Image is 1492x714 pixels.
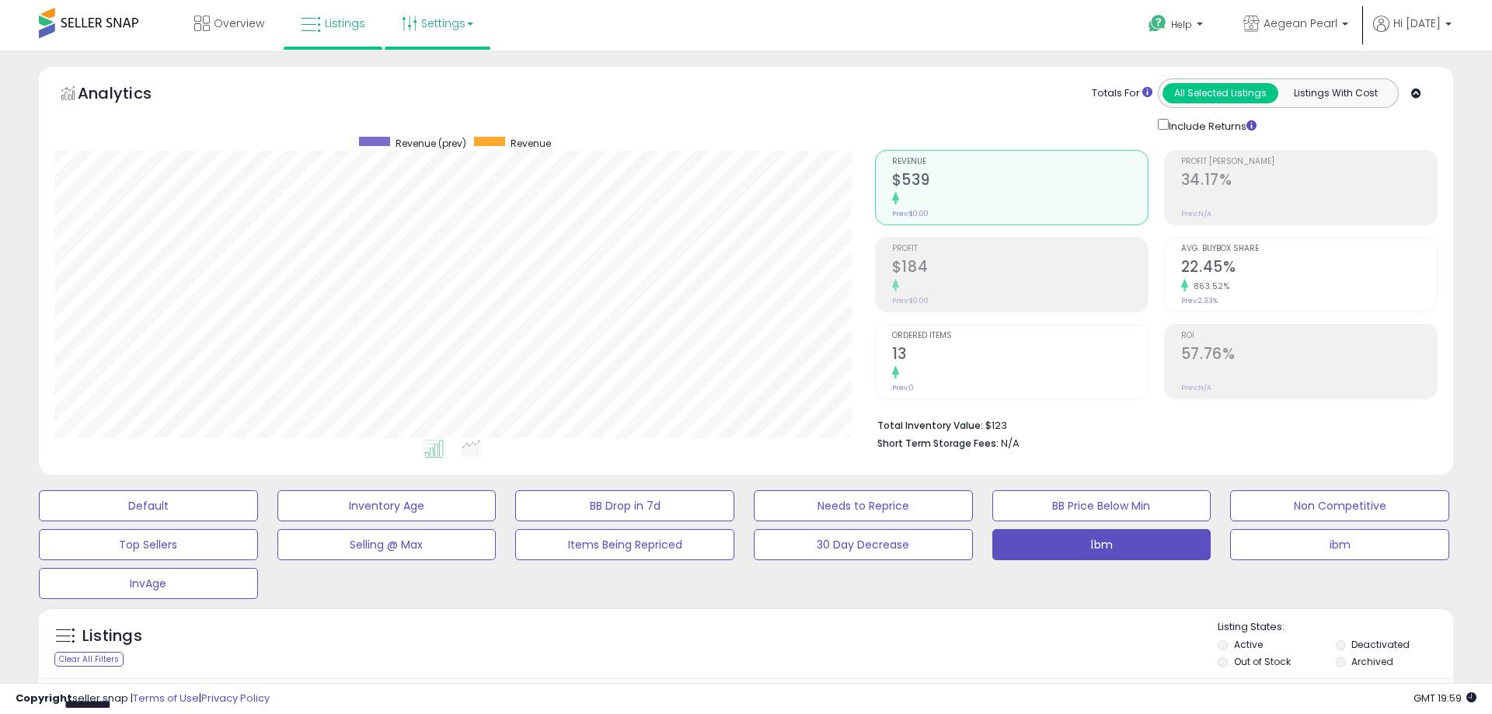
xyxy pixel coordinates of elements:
span: Hi [DATE] [1393,16,1441,31]
span: Profit [892,245,1148,253]
span: N/A [1001,436,1020,451]
button: İbm [992,529,1211,560]
b: Short Term Storage Fees: [877,437,999,450]
span: Revenue [511,137,551,150]
small: Prev: 2.33% [1181,296,1218,305]
div: seller snap | | [16,691,270,706]
span: ROI [1181,332,1437,340]
button: 30 Day Decrease [754,529,973,560]
li: $123 [877,415,1426,434]
b: Total Inventory Value: [877,419,983,432]
a: Hi [DATE] [1373,16,1452,51]
h5: Analytics [78,82,182,108]
button: BB Price Below Min [992,490,1211,521]
button: Default [39,490,258,521]
span: Revenue [892,158,1148,166]
strong: Copyright [16,691,72,705]
span: 2025-08-12 19:59 GMT [1414,691,1476,705]
button: Items Being Repriced [515,529,734,560]
span: Help [1171,18,1192,31]
h5: Listings [82,625,142,647]
h2: 34.17% [1181,171,1437,192]
small: Prev: N/A [1181,383,1211,392]
button: Inventory Age [277,490,497,521]
button: InvAge [39,568,258,599]
span: Revenue (prev) [396,137,466,150]
div: Totals For [1092,86,1152,101]
button: Non Competitive [1230,490,1449,521]
label: Deactivated [1351,638,1410,651]
button: ibm [1230,529,1449,560]
i: Get Help [1148,14,1167,33]
span: Overview [214,16,264,31]
small: Prev: $0.00 [892,209,929,218]
div: Include Returns [1146,116,1274,134]
small: Prev: N/A [1181,209,1211,218]
span: Profit [PERSON_NAME] [1181,158,1437,166]
small: Prev: 0 [892,383,914,392]
span: Avg. Buybox Share [1181,245,1437,253]
label: Active [1234,638,1263,651]
h2: 22.45% [1181,258,1437,279]
button: Needs to Reprice [754,490,973,521]
span: Ordered Items [892,332,1148,340]
small: Prev: $0.00 [892,296,929,305]
span: Aegean Pearl [1264,16,1337,31]
button: All Selected Listings [1163,83,1278,103]
button: BB Drop in 7d [515,490,734,521]
h2: $184 [892,258,1148,279]
button: Listings With Cost [1278,83,1393,103]
small: 863.52% [1188,280,1230,292]
h2: 57.76% [1181,345,1437,366]
label: Out of Stock [1234,655,1291,668]
h2: 13 [892,345,1148,366]
div: Clear All Filters [54,652,124,667]
button: Top Sellers [39,529,258,560]
a: Help [1136,2,1218,51]
label: Archived [1351,655,1393,668]
h2: $539 [892,171,1148,192]
p: Listing States: [1218,620,1452,635]
button: Selling @ Max [277,529,497,560]
span: Listings [325,16,365,31]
